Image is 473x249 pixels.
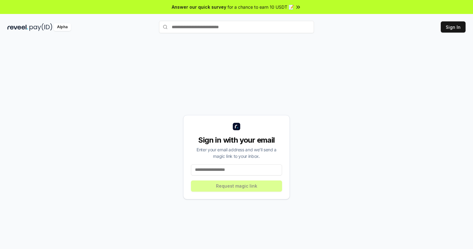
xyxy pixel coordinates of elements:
img: reveel_dark [7,23,28,31]
span: Answer our quick survey [172,4,226,10]
div: Enter your email address and we’ll send a magic link to your inbox. [191,146,282,159]
span: for a chance to earn 10 USDT 📝 [228,4,294,10]
img: pay_id [29,23,52,31]
button: Sign In [441,21,466,33]
div: Alpha [54,23,71,31]
img: logo_small [233,123,240,130]
div: Sign in with your email [191,135,282,145]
